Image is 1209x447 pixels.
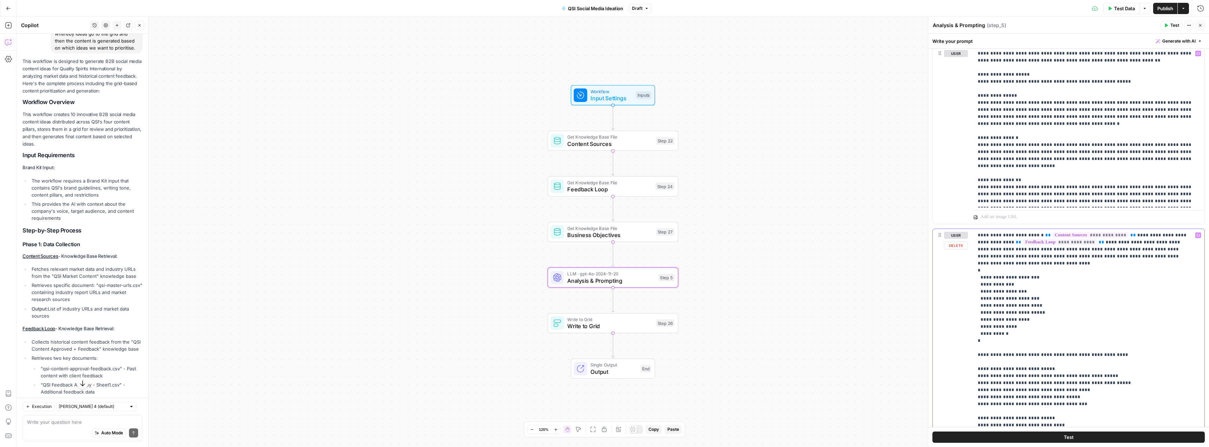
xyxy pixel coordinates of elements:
button: Auto Mode [92,428,126,438]
button: Test [1161,21,1182,30]
strong: Output: [32,306,48,312]
span: QSI Social Media Ideation [568,5,623,12]
button: user [944,50,968,57]
span: 120% [539,427,549,432]
div: Get Knowledge Base FileBusiness ObjectivesStep 27 [548,222,678,242]
span: Auto Mode [101,430,123,436]
div: Step 5 [659,274,675,281]
a: Feedback Loop [22,326,55,331]
span: Generate with AI [1162,38,1196,44]
div: End [640,365,651,373]
strong: - Knowledge Base Retrieval: [22,253,117,259]
h3: Phase 1: Data Collection [22,241,143,248]
p: This workflow creates 10 innovative B2B social media content ideas distributed across QSI's four ... [22,111,143,148]
button: Draft [629,4,652,13]
button: QSI Social Media Ideation [557,3,627,14]
span: Copy [648,426,659,433]
div: Inputs [636,91,651,99]
div: Write your prompt [928,34,1209,48]
span: LLM · gpt-4o-2024-11-20 [567,270,655,277]
li: Collects historical content feedback from the "QSI Content Approved + Feedback" knowledge base [30,338,143,352]
a: Content Sources [22,253,58,259]
span: Test Data [1114,5,1135,12]
span: Get Knowledge Base File [567,225,652,231]
div: Get Knowledge Base FileFeedback LoopStep 24 [548,176,678,197]
div: Get Knowledge Base FileContent SourcesStep 22 [548,131,678,151]
div: Step 22 [656,137,674,145]
span: ( step_5 ) [987,22,1006,29]
p: This workflow is designed to generate B2B social media content ideas for Quality Spirits Internat... [22,58,143,95]
span: Publish [1157,5,1173,12]
div: Step 24 [655,183,674,190]
input: Claude Sonnet 4 (default) [59,403,126,410]
span: Draft [632,5,642,12]
span: Workflow [590,88,632,95]
li: This provides the AI with context about the company's voice, target audience, and content require... [30,200,143,222]
div: i also want to include in these step by step instructions, the process whereby ideas go to the gr... [51,14,143,53]
strong: Brand Kit Input: [22,165,55,170]
button: Test Data [1103,3,1139,14]
span: Get Knowledge Base File [567,179,652,186]
g: Edge from step_22 to step_24 [612,151,614,175]
span: Business Objectives [567,231,652,239]
li: "qsi-content-approval-feedback.csv" - Past content with client feedback [39,365,143,379]
span: Get Knowledge Base File [567,134,652,140]
textarea: Analysis & Prompting [933,22,985,29]
g: Edge from step_24 to step_27 [612,197,614,221]
li: Fetches relevant market data and industry URLs from the "QSI Market Content" knowledge base [30,266,143,280]
span: Single Output [590,362,637,368]
span: Test [1170,22,1179,28]
span: Output [590,368,637,376]
button: Generate with AI [1153,37,1205,46]
button: Test [932,432,1205,443]
button: Paste [665,425,682,434]
div: LLM · gpt-4o-2024-11-20Analysis & PromptingStep 5 [548,267,678,288]
g: Edge from step_26 to end [612,333,614,358]
button: user [944,232,968,239]
div: WorkflowInput SettingsInputs [548,85,678,106]
span: Input Settings [590,94,632,102]
g: Edge from start to step_22 [612,106,614,130]
li: The workflow requires a Brand Kit input that contains QSI's brand guidelines, writing tone, conte... [30,177,143,198]
span: Write to Grid [567,322,652,330]
span: Test [1064,434,1074,441]
li: "QSI Feedback AI Copy - Sheet1.csv" - Additional feedback data [39,381,143,395]
div: user [933,47,968,224]
strong: - Knowledge Base Retrieval: [22,326,115,331]
span: Execution [32,403,52,410]
span: Paste [667,426,679,433]
button: Execution [22,402,55,411]
li: List of industry URLs and market data sources [30,305,143,319]
span: Analysis & Prompting [567,276,655,285]
div: Single OutputOutputEnd [548,359,678,379]
h2: Workflow Overview [22,99,143,106]
button: Delete [944,242,968,249]
div: Step 27 [656,228,674,236]
span: Content Sources [567,140,652,148]
h2: Input Requirements [22,152,143,159]
button: Publish [1153,3,1177,14]
button: Copy [646,425,662,434]
g: Edge from step_5 to step_26 [612,288,614,312]
div: Step 26 [656,319,674,327]
span: Write to Grid [567,316,652,323]
div: Write to GridWrite to GridStep 26 [548,313,678,333]
li: Retrieves specific document: "qsi-master-urls.csv" containing industry report URLs and market res... [30,282,143,303]
g: Edge from step_27 to step_5 [612,242,614,267]
span: Feedback Loop [567,185,652,193]
h2: Step-by-Step Process [22,227,143,234]
li: Retrieves two key documents: [30,355,143,395]
div: Copilot [21,22,88,29]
